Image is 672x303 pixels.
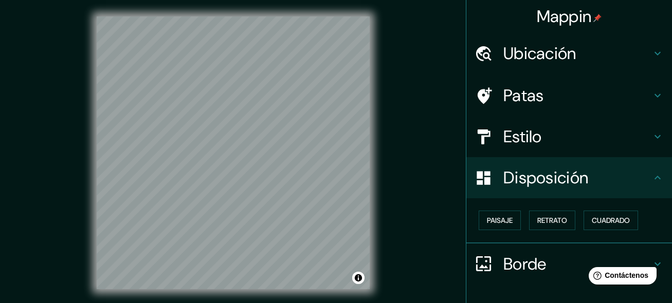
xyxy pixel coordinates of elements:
[503,167,588,188] font: Disposición
[97,16,370,289] canvas: Mapa
[352,272,365,284] button: Activar o desactivar atribución
[479,211,521,230] button: Paisaje
[487,216,513,225] font: Paisaje
[503,85,544,106] font: Patas
[529,211,575,230] button: Retrato
[592,216,630,225] font: Cuadrado
[537,6,592,27] font: Mappin
[593,14,602,22] img: pin-icon.png
[466,116,672,157] div: Estilo
[503,253,547,275] font: Borde
[503,126,542,147] font: Estilo
[503,43,576,64] font: Ubicación
[466,33,672,74] div: Ubicación
[466,157,672,198] div: Disposición
[466,243,672,285] div: Borde
[537,216,567,225] font: Retrato
[466,75,672,116] div: Patas
[580,263,661,292] iframe: Lanzador de widgets de ayuda
[584,211,638,230] button: Cuadrado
